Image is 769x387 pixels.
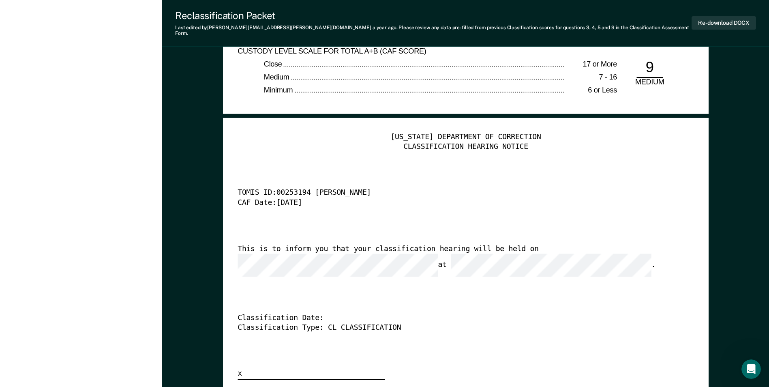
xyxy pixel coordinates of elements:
[175,10,692,21] div: Reclassification Packet
[373,25,396,30] span: a year ago
[264,60,283,68] span: Close
[264,73,291,81] span: Medium
[238,198,671,208] div: CAF Date: [DATE]
[238,323,671,333] div: Classification Type: CL CLASSIFICATION
[692,16,756,30] button: Re-download DOCX
[238,133,694,142] div: [US_STATE] DEPARTMENT OF CORRECTION
[238,46,591,56] div: CUSTODY LEVEL SCALE FOR TOTAL A+B (CAF SCORE)
[630,78,669,88] div: MEDIUM
[238,370,385,380] div: x
[741,359,761,379] iframe: Intercom live chat
[636,58,663,78] div: 9
[264,86,294,94] span: Minimum
[175,25,692,37] div: Last edited by [PERSON_NAME][EMAIL_ADDRESS][PERSON_NAME][DOMAIN_NAME] . Please review any data pr...
[565,73,617,83] div: 7 - 16
[565,60,617,69] div: 17 or More
[238,142,694,152] div: CLASSIFICATION HEARING NOTICE
[238,314,671,323] div: Classification Date:
[565,86,617,96] div: 6 or Less
[238,245,671,277] div: This is to inform you that your classification hearing will be held on at .
[238,189,671,198] div: TOMIS ID: 00253194 [PERSON_NAME]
